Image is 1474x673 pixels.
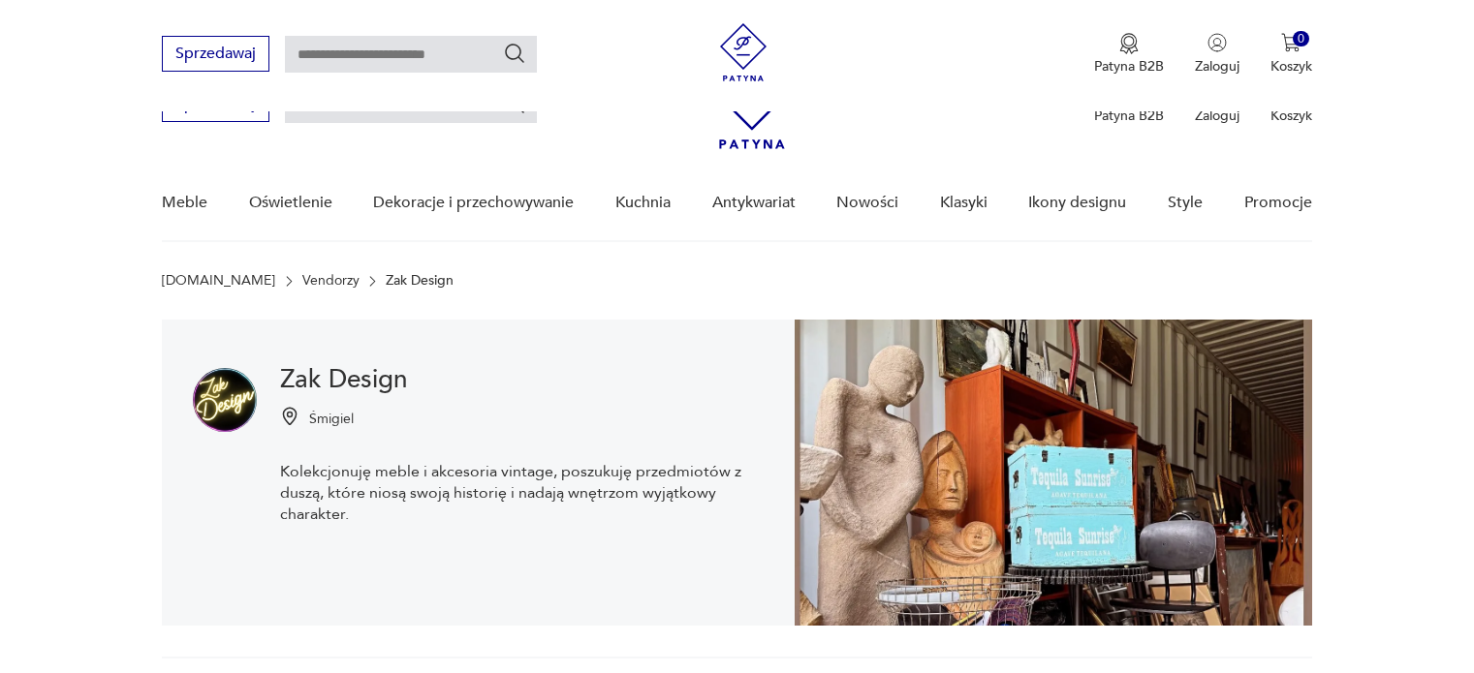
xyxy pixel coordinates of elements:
p: Kolekcjonuję meble i akcesoria vintage, poszukuję przedmiotów z duszą, które niosą swoją historię... [280,461,764,525]
a: Klasyki [940,166,988,240]
a: Oświetlenie [249,166,332,240]
img: Ikonka użytkownika [1207,33,1227,52]
a: Nowości [836,166,898,240]
a: Dekoracje i przechowywanie [373,166,574,240]
button: Szukaj [503,42,526,65]
p: Koszyk [1270,57,1312,76]
a: Ikona medaluPatyna B2B [1094,33,1164,76]
a: Vendorzy [302,273,360,289]
p: Koszyk [1270,107,1312,125]
img: Zak Design [795,320,1312,626]
p: Patyna B2B [1094,57,1164,76]
img: Ikona koszyka [1281,33,1301,52]
a: Kuchnia [615,166,671,240]
a: Style [1168,166,1203,240]
img: Ikonka pinezki mapy [280,407,299,426]
img: Patyna - sklep z meblami i dekoracjami vintage [714,23,772,81]
p: Zaloguj [1195,107,1239,125]
h1: Zak Design [280,368,764,391]
img: Zak Design [193,368,257,432]
p: Zak Design [386,273,454,289]
a: Sprzedawaj [162,48,269,62]
a: Promocje [1244,166,1312,240]
button: Zaloguj [1195,33,1239,76]
a: Ikony designu [1028,166,1126,240]
a: [DOMAIN_NAME] [162,273,275,289]
button: Sprzedawaj [162,36,269,72]
img: Ikona medalu [1119,33,1139,54]
div: 0 [1293,31,1309,47]
button: 0Koszyk [1270,33,1312,76]
a: Meble [162,166,207,240]
p: Patyna B2B [1094,107,1164,125]
p: Śmigiel [309,410,354,428]
p: Zaloguj [1195,57,1239,76]
a: Sprzedawaj [162,99,269,112]
a: Antykwariat [712,166,796,240]
button: Patyna B2B [1094,33,1164,76]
